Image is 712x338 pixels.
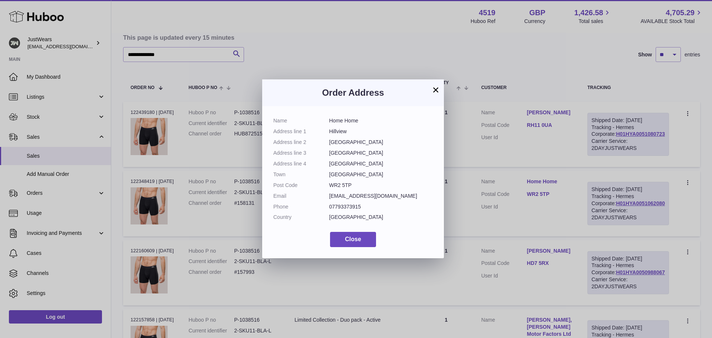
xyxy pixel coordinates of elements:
dd: [GEOGRAPHIC_DATA] [329,171,433,178]
dd: [GEOGRAPHIC_DATA] [329,160,433,167]
span: Close [345,236,361,242]
dt: Country [273,214,329,221]
dd: 07793373915 [329,203,433,210]
dd: [EMAIL_ADDRESS][DOMAIN_NAME] [329,193,433,200]
dt: Address line 3 [273,150,329,157]
dt: Post Code [273,182,329,189]
dt: Address line 4 [273,160,329,167]
dd: Home Home [329,117,433,124]
dd: [GEOGRAPHIC_DATA] [329,150,433,157]
dt: Town [273,171,329,178]
dt: Address line 1 [273,128,329,135]
h3: Order Address [273,87,433,99]
dt: Email [273,193,329,200]
dd: WR2 5TP [329,182,433,189]
dt: Name [273,117,329,124]
dt: Phone [273,203,329,210]
button: × [431,85,440,94]
dt: Address line 2 [273,139,329,146]
button: Close [330,232,376,247]
dd: Hillview [329,128,433,135]
dd: [GEOGRAPHIC_DATA] [329,139,433,146]
dd: [GEOGRAPHIC_DATA] [329,214,433,221]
